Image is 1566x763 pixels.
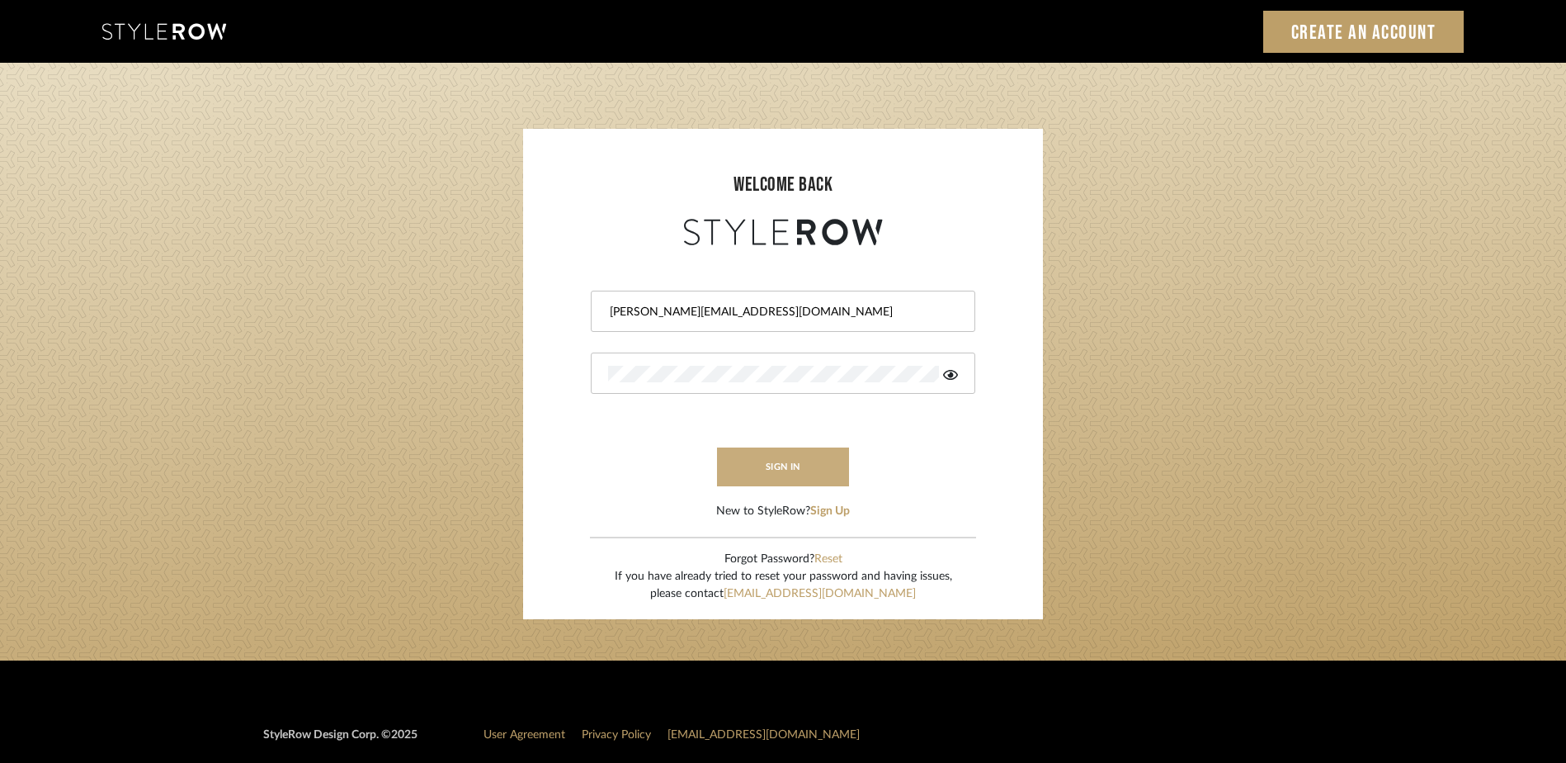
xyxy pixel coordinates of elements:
div: welcome back [540,170,1026,200]
a: [EMAIL_ADDRESS][DOMAIN_NAME] [667,729,860,741]
div: Forgot Password? [615,551,952,568]
button: Reset [814,551,842,568]
a: [EMAIL_ADDRESS][DOMAIN_NAME] [724,588,916,599]
div: StyleRow Design Corp. ©2025 [263,727,417,757]
a: Create an Account [1263,11,1465,53]
button: sign in [717,448,849,486]
a: Privacy Policy [582,729,651,741]
a: User Agreement [483,729,565,741]
div: If you have already tried to reset your password and having issues, please contact [615,568,952,603]
input: Email Address [608,304,954,320]
button: Sign Up [810,503,850,520]
div: New to StyleRow? [716,503,850,520]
